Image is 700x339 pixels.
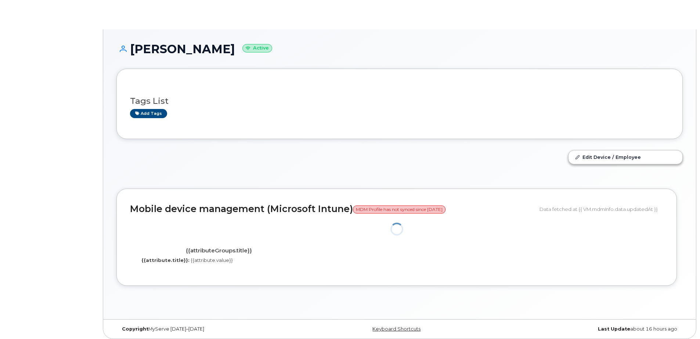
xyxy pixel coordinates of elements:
[569,150,682,164] a: Edit Device / Employee
[130,204,534,214] h2: Mobile device management (Microsoft Intune)
[353,205,445,214] span: MDM Profile has not synced since [DATE]
[598,326,630,332] strong: Last Update
[540,202,663,216] div: Data fetched at {{ VM.mdmInfo.data.updatedAt }}
[116,43,683,55] h1: [PERSON_NAME]
[191,257,233,263] span: {{attribute.value}}
[242,44,272,52] small: Active
[372,326,421,332] a: Keyboard Shortcuts
[494,326,683,332] div: about 16 hours ago
[116,326,305,332] div: MyServe [DATE]–[DATE]
[130,96,669,106] h3: Tags List
[141,257,190,264] label: {{attribute.title}}:
[136,248,302,254] h4: {{attributeGroups.title}}
[122,326,148,332] strong: Copyright
[130,109,167,118] a: Add tags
